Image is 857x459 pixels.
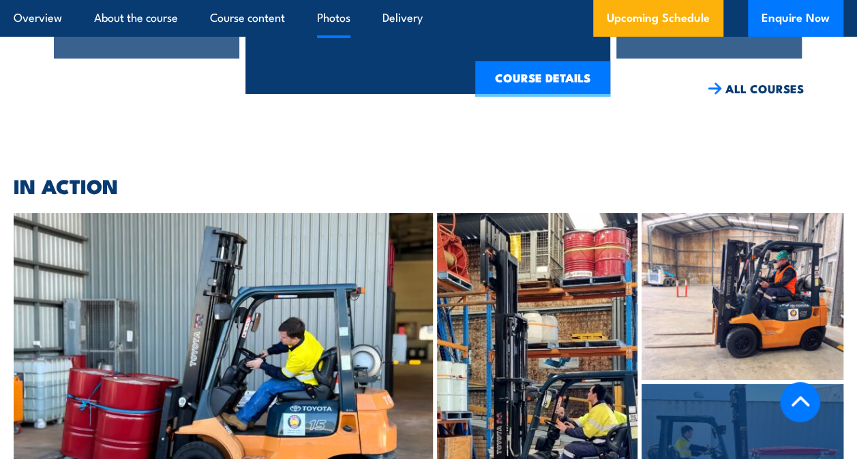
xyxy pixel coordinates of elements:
a: ALL COURSES [708,81,804,97]
h2: IN ACTION [14,176,843,194]
img: Forklift_5_RT [642,213,843,379]
a: COURSE DETAILS [475,61,610,97]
